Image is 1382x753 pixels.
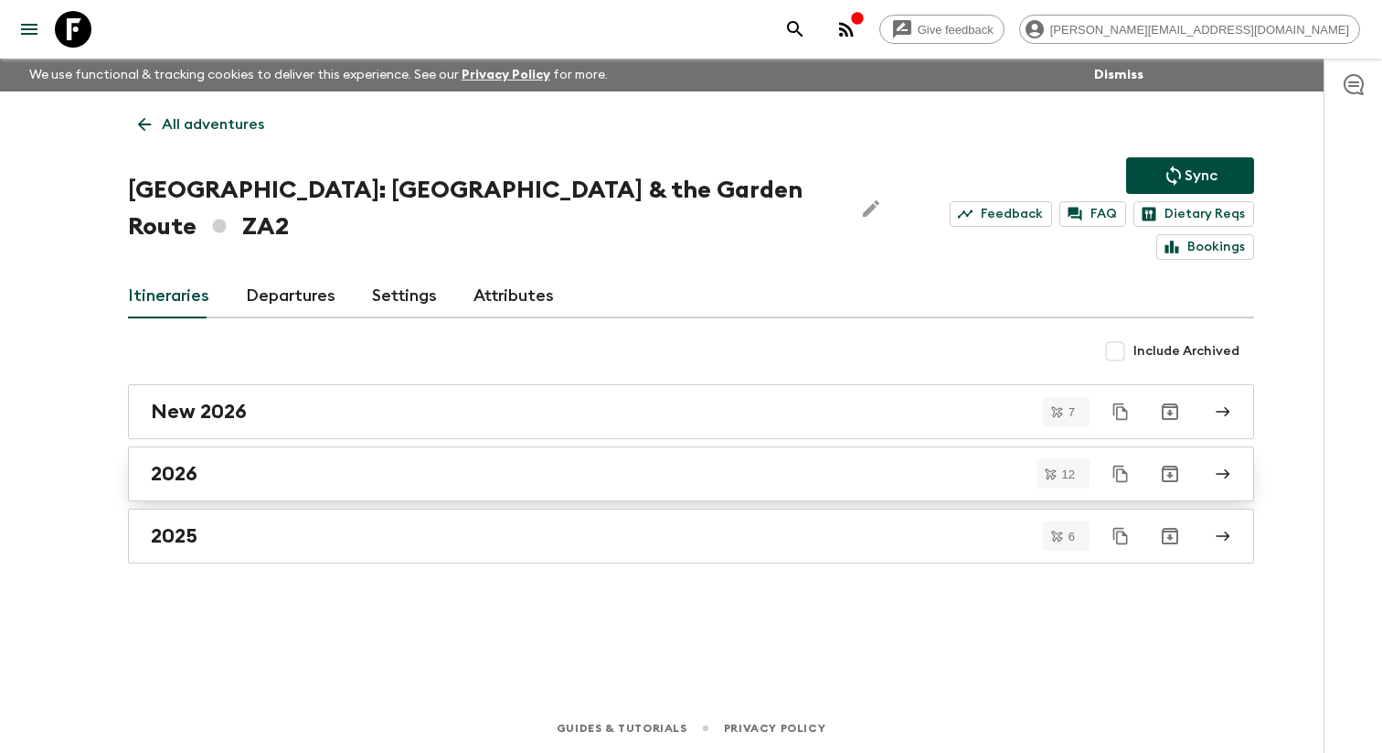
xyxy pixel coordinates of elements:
button: Archive [1152,456,1188,492]
button: Dismiss [1090,62,1148,88]
p: All adventures [162,113,264,135]
button: Sync adventure departures to the booking engine [1126,157,1254,194]
a: Settings [372,274,437,318]
h2: 2025 [151,524,197,548]
a: FAQ [1059,201,1126,227]
a: Give feedback [879,15,1005,44]
a: New 2026 [128,384,1254,439]
a: Dietary Reqs [1133,201,1254,227]
span: 7 [1058,406,1086,418]
a: Itineraries [128,274,209,318]
a: Guides & Tutorials [557,718,687,738]
span: 12 [1051,468,1086,480]
button: Archive [1152,393,1188,430]
a: 2026 [128,446,1254,501]
span: Give feedback [908,23,1004,37]
a: Privacy Policy [462,69,550,81]
span: 6 [1058,531,1086,543]
a: 2025 [128,509,1254,564]
a: All adventures [128,106,274,143]
span: Include Archived [1133,342,1239,360]
button: Duplicate [1104,395,1137,428]
div: [PERSON_NAME][EMAIL_ADDRESS][DOMAIN_NAME] [1019,15,1360,44]
span: [PERSON_NAME][EMAIL_ADDRESS][DOMAIN_NAME] [1040,23,1359,37]
p: We use functional & tracking cookies to deliver this experience. See our for more. [22,59,615,91]
button: menu [11,11,48,48]
a: Attributes [473,274,554,318]
a: Bookings [1156,234,1254,260]
button: Duplicate [1104,520,1137,553]
h2: New 2026 [151,400,247,424]
h1: [GEOGRAPHIC_DATA]: [GEOGRAPHIC_DATA] & the Garden Route ZA2 [128,172,838,245]
a: Departures [246,274,335,318]
p: Sync [1185,165,1217,187]
button: Edit Adventure Title [853,172,889,245]
a: Feedback [950,201,1052,227]
a: Privacy Policy [724,718,825,738]
button: Archive [1152,518,1188,554]
button: Duplicate [1104,457,1137,490]
h2: 2026 [151,462,197,486]
button: search adventures [777,11,813,48]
